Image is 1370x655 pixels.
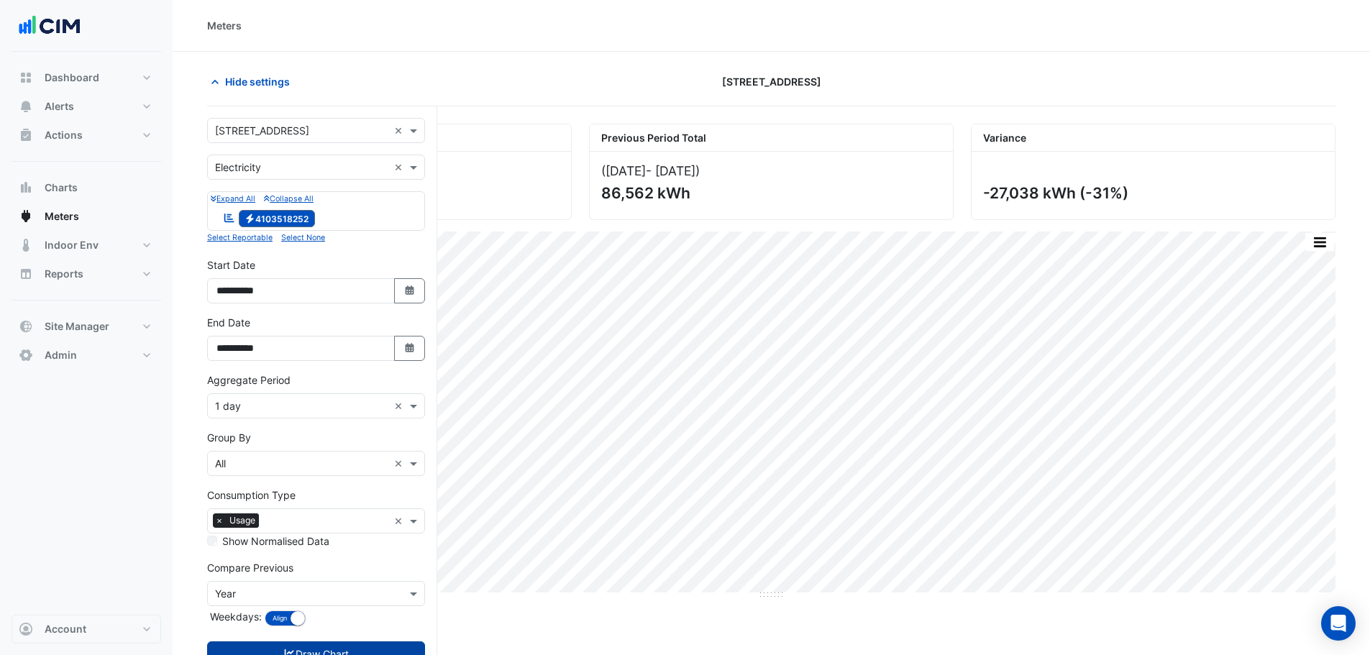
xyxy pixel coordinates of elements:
button: Meters [12,202,161,231]
app-icon: Meters [19,209,33,224]
div: Open Intercom Messenger [1321,606,1356,641]
label: Aggregate Period [207,372,291,388]
label: End Date [207,315,250,330]
button: Expand All [211,192,255,205]
button: Select None [281,231,325,244]
span: Indoor Env [45,238,99,252]
span: Clear [394,398,406,413]
small: Select Reportable [207,233,273,242]
span: Account [45,622,86,636]
div: ([DATE] ) [601,163,941,178]
button: More Options [1305,233,1334,251]
label: Compare Previous [207,560,293,575]
button: Charts [12,173,161,202]
fa-icon: Select Date [403,285,416,297]
div: -27,038 kWh (-31%) [983,184,1320,202]
app-icon: Indoor Env [19,238,33,252]
label: Show Normalised Data [222,533,329,549]
span: Alerts [45,99,74,114]
button: Actions [12,121,161,150]
span: Clear [394,513,406,528]
span: Hide settings [225,74,290,89]
span: Usage [226,513,259,528]
span: Clear [394,160,406,175]
button: Account [12,615,161,643]
button: Admin [12,341,161,370]
app-icon: Reports [19,267,33,281]
span: Clear [394,456,406,471]
div: 86,562 kWh [601,184,939,202]
label: Group By [207,430,251,445]
div: Variance [972,124,1335,152]
span: Meters [45,209,79,224]
app-icon: Admin [19,348,33,362]
app-icon: Charts [19,180,33,195]
span: Reports [45,267,83,281]
app-icon: Site Manager [19,319,33,334]
app-icon: Alerts [19,99,33,114]
small: Select None [281,233,325,242]
button: Hide settings [207,69,299,94]
fa-icon: Electricity [245,213,255,224]
span: Dashboard [45,70,99,85]
app-icon: Actions [19,128,33,142]
button: Site Manager [12,312,161,341]
fa-icon: Reportable [223,211,236,224]
span: Site Manager [45,319,109,334]
fa-icon: Select Date [403,342,416,354]
div: Meters [207,18,242,33]
app-icon: Dashboard [19,70,33,85]
small: Expand All [211,194,255,203]
span: × [213,513,226,528]
span: Charts [45,180,78,195]
span: Clear [394,123,406,138]
button: Collapse All [264,192,314,205]
span: 4103518252 [239,210,316,227]
span: Admin [45,348,77,362]
button: Indoor Env [12,231,161,260]
button: Alerts [12,92,161,121]
span: - [DATE] [646,163,695,178]
label: Weekdays: [207,609,262,624]
div: Previous Period Total [590,124,953,152]
button: Dashboard [12,63,161,92]
button: Reports [12,260,161,288]
small: Collapse All [264,194,314,203]
button: Select Reportable [207,231,273,244]
span: Actions [45,128,83,142]
img: Company Logo [17,12,82,40]
label: Start Date [207,257,255,272]
span: [STREET_ADDRESS] [722,74,821,89]
label: Consumption Type [207,487,296,503]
